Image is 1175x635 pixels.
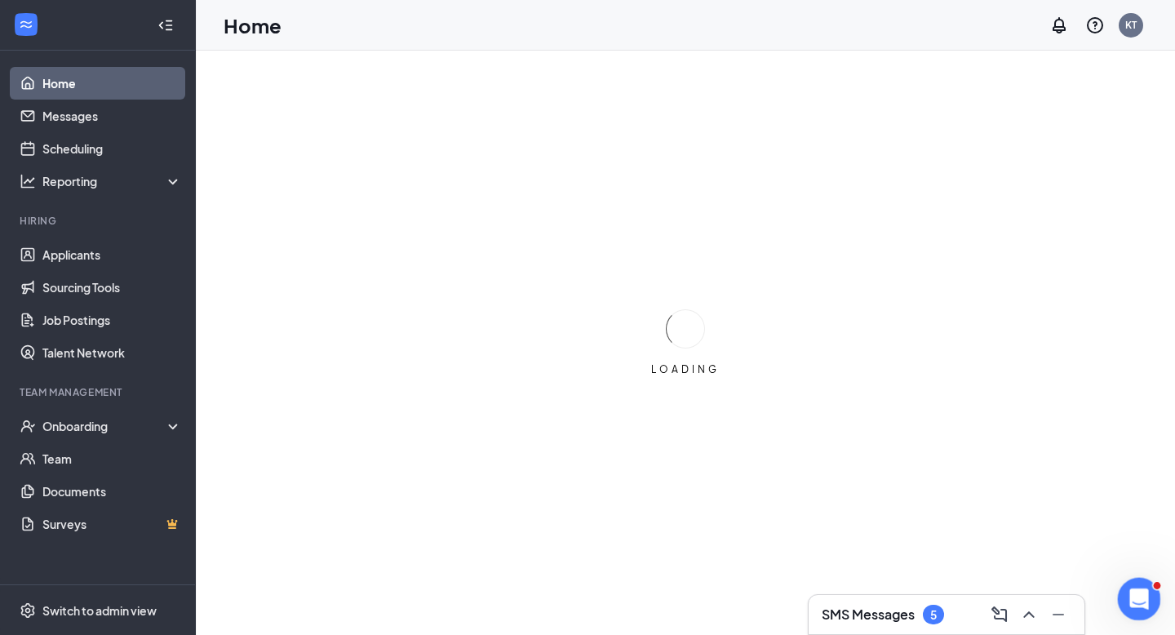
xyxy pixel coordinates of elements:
[20,418,36,434] svg: UserCheck
[1049,605,1068,624] svg: Minimize
[42,173,183,189] div: Reporting
[224,11,282,39] h1: Home
[42,442,182,475] a: Team
[1049,16,1069,35] svg: Notifications
[42,602,157,619] div: Switch to admin view
[157,17,174,33] svg: Collapse
[20,173,36,189] svg: Analysis
[1118,578,1161,621] iframe: Intercom live chat
[42,67,182,100] a: Home
[822,606,915,624] h3: SMS Messages
[930,608,937,622] div: 5
[42,304,182,336] a: Job Postings
[990,605,1009,624] svg: ComposeMessage
[42,475,182,508] a: Documents
[42,132,182,165] a: Scheduling
[1016,602,1042,628] button: ChevronUp
[42,238,182,271] a: Applicants
[987,602,1013,628] button: ComposeMessage
[42,100,182,132] a: Messages
[18,16,34,33] svg: WorkstreamLogo
[42,336,182,369] a: Talent Network
[20,214,179,228] div: Hiring
[1125,18,1137,32] div: KT
[42,508,182,540] a: SurveysCrown
[1085,16,1105,35] svg: QuestionInfo
[20,602,36,619] svg: Settings
[42,418,168,434] div: Onboarding
[1045,602,1071,628] button: Minimize
[20,385,179,399] div: Team Management
[645,362,726,376] div: LOADING
[1019,605,1039,624] svg: ChevronUp
[42,271,182,304] a: Sourcing Tools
